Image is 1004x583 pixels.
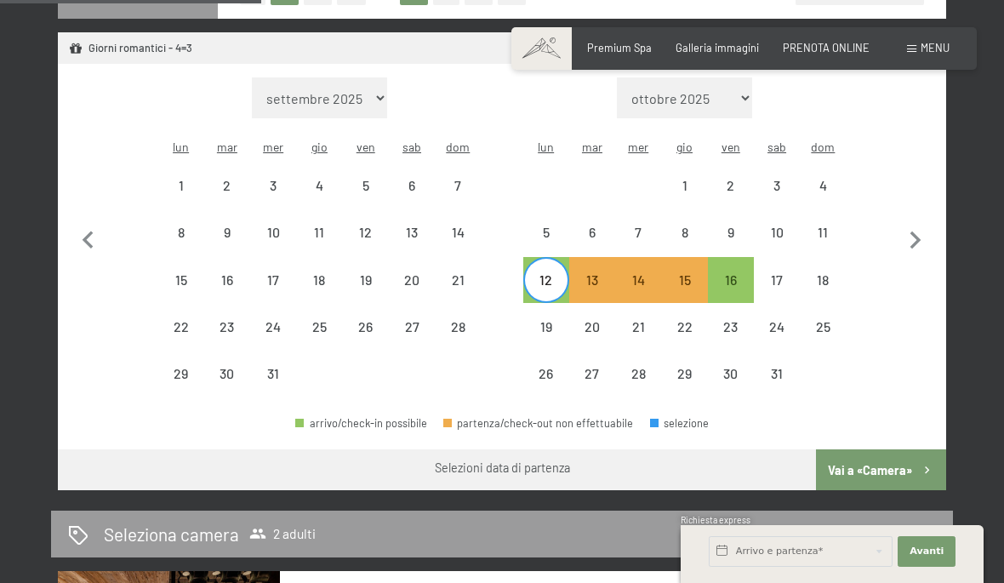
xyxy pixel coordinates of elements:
[250,257,296,303] div: Wed Dec 17 2025
[801,226,844,268] div: 11
[615,209,661,255] div: Wed Jan 07 2026
[252,179,294,221] div: 3
[800,257,846,303] div: arrivo/check-in non effettuabile
[402,140,421,154] abbr: sabato
[157,209,203,255] div: arrivo/check-in non effettuabile
[157,351,203,397] div: arrivo/check-in non effettuabile
[661,304,707,350] div: arrivo/check-in non effettuabile
[157,351,203,397] div: Mon Dec 29 2025
[391,273,433,316] div: 20
[676,140,693,154] abbr: giovedì
[754,304,800,350] div: arrivo/check-in non effettuabile
[708,304,754,350] div: arrivo/check-in non effettuabile
[710,226,752,268] div: 9
[756,273,798,316] div: 17
[436,179,479,221] div: 7
[159,320,202,363] div: 22
[754,209,800,255] div: Sat Jan 10 2026
[298,273,340,316] div: 18
[569,351,615,397] div: arrivo/check-in non effettuabile
[801,179,844,221] div: 4
[250,163,296,209] div: arrivo/check-in non effettuabile
[69,42,83,56] svg: Pacchetto/offerta
[206,179,248,221] div: 2
[754,257,800,303] div: Sat Jan 17 2026
[617,320,659,363] div: 21
[617,273,659,316] div: 14
[204,257,250,303] div: Tue Dec 16 2025
[615,257,661,303] div: partenza/check-out non è effettuabile, poiché non è stato raggiunto il soggiorno minimo richiesto
[569,209,615,255] div: arrivo/check-in non effettuabile
[708,209,754,255] div: Fri Jan 09 2026
[663,367,705,409] div: 29
[204,351,250,397] div: arrivo/check-in non effettuabile
[571,320,613,363] div: 20
[615,351,661,397] div: Wed Jan 28 2026
[296,304,342,350] div: arrivo/check-in non effettuabile
[436,320,479,363] div: 28
[523,209,569,255] div: Mon Jan 05 2026
[708,351,754,397] div: arrivo/check-in non effettuabile
[800,304,846,350] div: arrivo/check-in non effettuabile
[756,179,798,221] div: 3
[435,209,481,255] div: Sun Dec 14 2025
[615,304,661,350] div: Wed Jan 21 2026
[343,304,389,350] div: Fri Dec 26 2025
[157,257,203,303] div: arrivo/check-in non effettuabile
[722,140,740,154] abbr: venerdì
[435,163,481,209] div: Sun Dec 07 2025
[754,163,800,209] div: arrivo/check-in non effettuabile
[569,209,615,255] div: Tue Jan 06 2026
[800,163,846,209] div: Sun Jan 04 2026
[767,140,786,154] abbr: sabato
[389,257,435,303] div: Sat Dec 20 2025
[204,209,250,255] div: Tue Dec 09 2025
[206,320,248,363] div: 23
[252,226,294,268] div: 10
[754,163,800,209] div: Sat Jan 03 2026
[650,418,710,429] div: selezione
[157,304,203,350] div: Mon Dec 22 2025
[435,304,481,350] div: Sun Dec 28 2025
[661,209,707,255] div: Thu Jan 08 2026
[250,351,296,397] div: arrivo/check-in non effettuabile
[345,273,387,316] div: 19
[250,257,296,303] div: arrivo/check-in non effettuabile
[250,209,296,255] div: Wed Dec 10 2025
[617,367,659,409] div: 28
[587,41,652,54] a: Premium Spa
[910,545,944,558] span: Avanti
[525,320,568,363] div: 19
[159,179,202,221] div: 1
[663,226,705,268] div: 8
[343,163,389,209] div: arrivo/check-in non effettuabile
[343,257,389,303] div: arrivo/check-in non effettuabile
[263,140,283,154] abbr: mercoledì
[296,257,342,303] div: arrivo/check-in non effettuabile
[571,226,613,268] div: 6
[661,351,707,397] div: Thu Jan 29 2026
[708,351,754,397] div: Fri Jan 30 2026
[217,140,237,154] abbr: martedì
[754,351,800,397] div: Sat Jan 31 2026
[811,140,835,154] abbr: domenica
[252,320,294,363] div: 24
[157,209,203,255] div: Mon Dec 08 2025
[783,41,870,54] span: PRENOTA ONLINE
[391,226,433,268] div: 13
[661,209,707,255] div: arrivo/check-in non effettuabile
[523,209,569,255] div: arrivo/check-in non effettuabile
[296,209,342,255] div: Thu Dec 11 2025
[296,257,342,303] div: Thu Dec 18 2025
[435,460,570,477] div: Selezioni data di partenza
[523,304,569,350] div: Mon Jan 19 2026
[708,304,754,350] div: Fri Jan 23 2026
[204,304,250,350] div: Tue Dec 23 2025
[615,304,661,350] div: arrivo/check-in non effettuabile
[435,163,481,209] div: arrivo/check-in non effettuabile
[708,209,754,255] div: arrivo/check-in non effettuabile
[676,41,759,54] span: Galleria immagini
[295,418,427,429] div: arrivo/check-in possibile
[206,367,248,409] div: 30
[435,257,481,303] div: Sun Dec 21 2025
